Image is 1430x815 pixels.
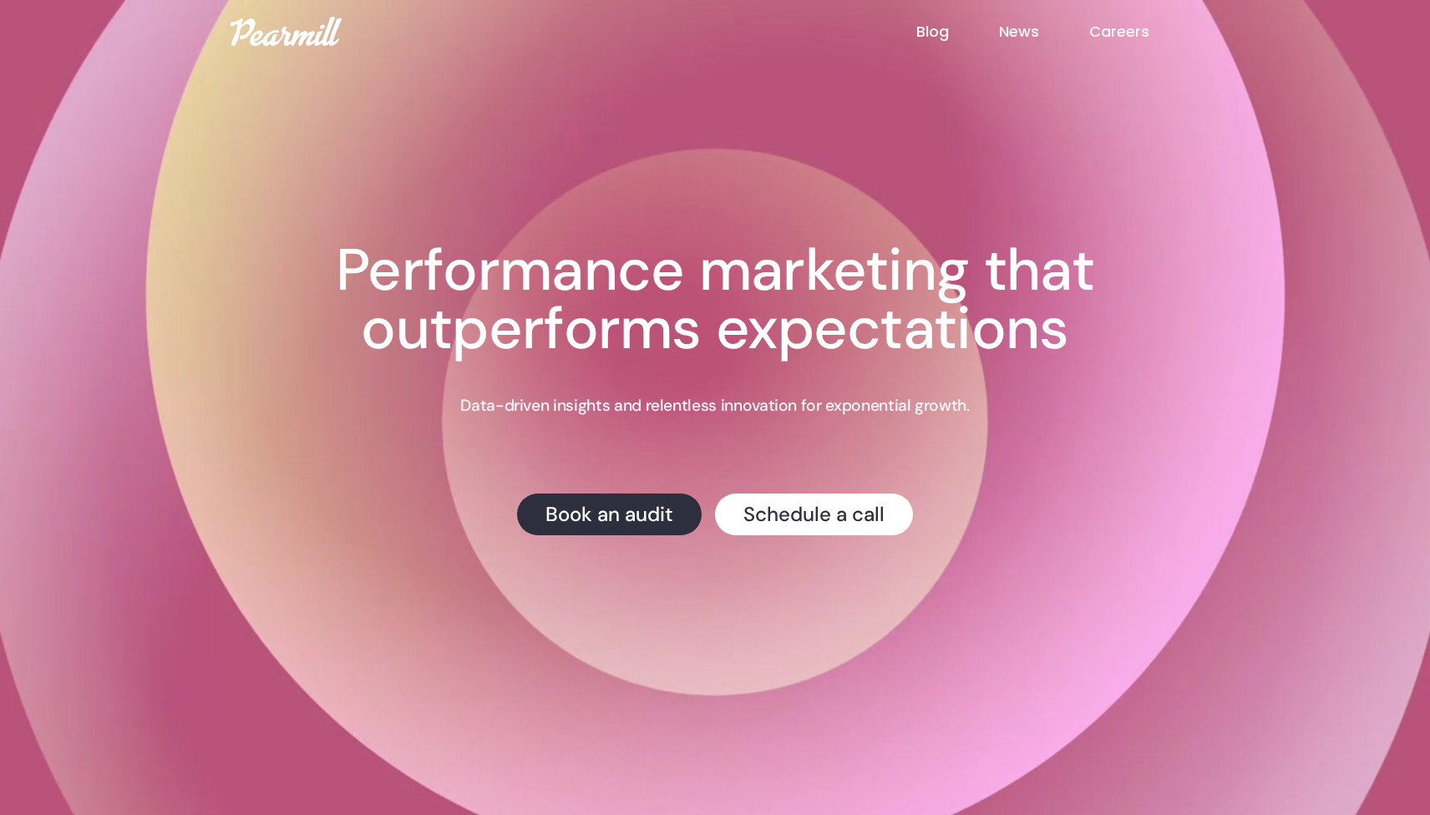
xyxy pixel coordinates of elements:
a: Blog [916,21,999,43]
img: Pearmill logo [231,17,342,46]
p: Data-driven insights and relentless innovation for exponential growth. [460,395,969,417]
a: News [999,21,1089,43]
h1: Performance marketing that outperforms expectations [247,241,1183,358]
a: Book an audit [517,494,702,535]
a: Careers [1089,21,1199,43]
a: Schedule a call [715,494,913,535]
